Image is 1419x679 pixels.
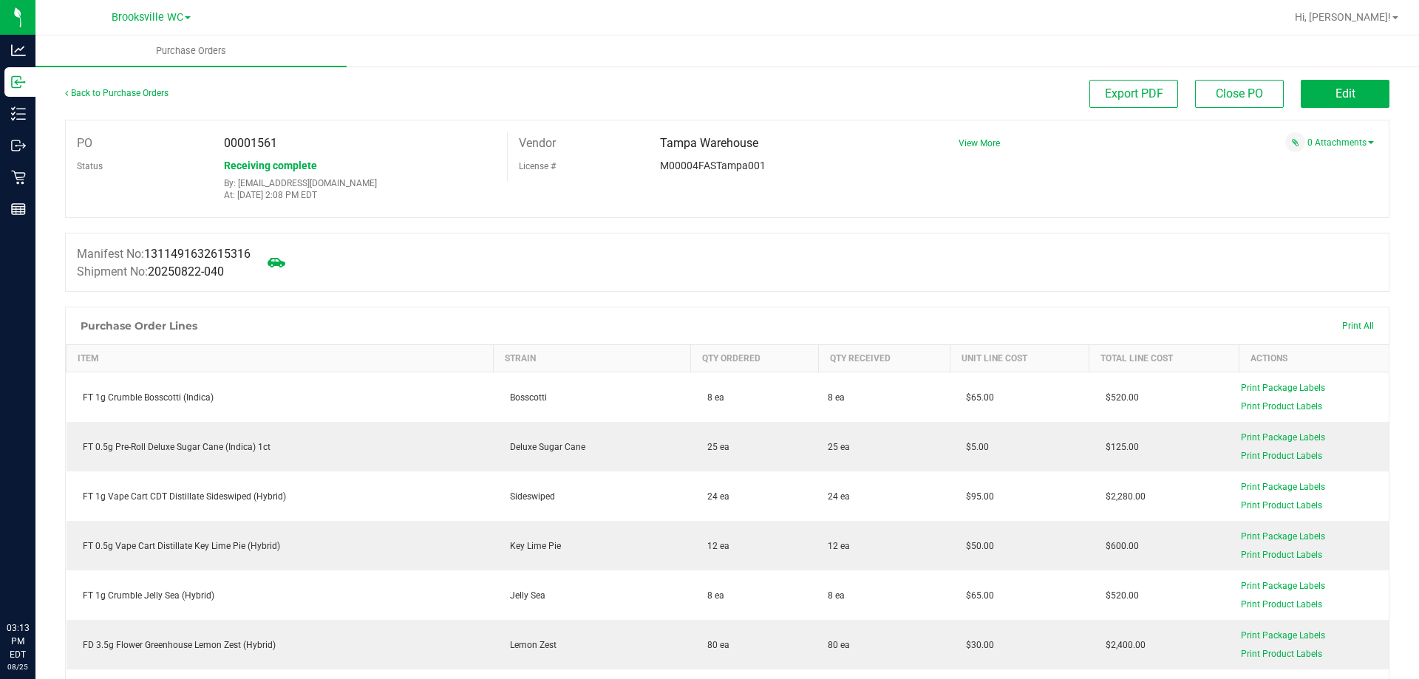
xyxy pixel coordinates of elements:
[11,138,26,153] inline-svg: Outbound
[11,75,26,89] inline-svg: Inbound
[503,541,561,551] span: Key Lime Pie
[959,442,989,452] span: $5.00
[494,345,691,372] th: Strain
[828,490,850,503] span: 24 ea
[959,491,994,502] span: $95.00
[77,132,92,154] label: PO
[75,440,485,454] div: FT 0.5g Pre-Roll Deluxe Sugar Cane (Indica) 1ct
[1098,640,1146,650] span: $2,400.00
[1241,581,1325,591] span: Print Package Labels
[7,661,29,672] p: 08/25
[1098,491,1146,502] span: $2,280.00
[262,248,291,277] span: Mark as not Arrived
[77,263,224,281] label: Shipment No:
[1239,345,1389,372] th: Actions
[1307,137,1374,148] a: 0 Attachments
[819,345,950,372] th: Qty Received
[77,245,251,263] label: Manifest No:
[503,392,547,403] span: Bosscotti
[148,265,224,279] span: 20250822-040
[224,136,277,150] span: 00001561
[1295,11,1391,23] span: Hi, [PERSON_NAME]!
[67,345,494,372] th: Item
[959,590,994,601] span: $65.00
[224,178,496,188] p: By: [EMAIL_ADDRESS][DOMAIN_NAME]
[700,491,729,502] span: 24 ea
[660,160,766,171] span: M00004FASTampa001
[503,442,585,452] span: Deluxe Sugar Cane
[144,247,251,261] span: 1311491632615316
[503,640,557,650] span: Lemon Zest
[15,561,59,605] iframe: Resource center
[11,43,26,58] inline-svg: Analytics
[519,132,556,154] label: Vendor
[1098,541,1139,551] span: $600.00
[1241,451,1322,461] span: Print Product Labels
[35,35,347,66] a: Purchase Orders
[1098,392,1139,403] span: $520.00
[1241,531,1325,542] span: Print Package Labels
[1105,86,1163,100] span: Export PDF
[959,640,994,650] span: $30.00
[224,190,496,200] p: At: [DATE] 2:08 PM EDT
[1241,401,1322,412] span: Print Product Labels
[11,202,26,216] inline-svg: Reports
[7,621,29,661] p: 03:13 PM EDT
[75,391,485,404] div: FT 1g Crumble Bosscotti (Indica)
[75,490,485,503] div: FT 1g Vape Cart CDT Distillate Sideswiped (Hybrid)
[81,320,197,332] h1: Purchase Order Lines
[1285,132,1305,152] span: Attach a document
[1241,500,1322,511] span: Print Product Labels
[1089,345,1239,372] th: Total Line Cost
[700,442,729,452] span: 25 ea
[1241,432,1325,443] span: Print Package Labels
[959,392,994,403] span: $65.00
[950,345,1089,372] th: Unit Line Cost
[1241,383,1325,393] span: Print Package Labels
[1195,80,1284,108] button: Close PO
[700,640,729,650] span: 80 ea
[136,44,246,58] span: Purchase Orders
[828,638,850,652] span: 80 ea
[11,106,26,121] inline-svg: Inventory
[112,11,183,24] span: Brooksville WC
[77,155,103,177] label: Status
[503,590,545,601] span: Jelly Sea
[691,345,819,372] th: Qty Ordered
[1098,590,1139,601] span: $520.00
[1241,649,1322,659] span: Print Product Labels
[1089,80,1178,108] button: Export PDF
[700,392,724,403] span: 8 ea
[1216,86,1263,100] span: Close PO
[828,391,845,404] span: 8 ea
[519,155,556,177] label: License #
[1241,482,1325,492] span: Print Package Labels
[1335,86,1355,100] span: Edit
[828,539,850,553] span: 12 ea
[828,440,850,454] span: 25 ea
[65,88,169,98] a: Back to Purchase Orders
[959,138,1000,149] a: View More
[1241,630,1325,641] span: Print Package Labels
[1241,599,1322,610] span: Print Product Labels
[700,541,729,551] span: 12 ea
[75,589,485,602] div: FT 1g Crumble Jelly Sea (Hybrid)
[1241,550,1322,560] span: Print Product Labels
[503,491,555,502] span: Sideswiped
[1342,321,1374,331] span: Print All
[700,590,724,601] span: 8 ea
[959,541,994,551] span: $50.00
[828,589,845,602] span: 8 ea
[224,160,317,171] span: Receiving complete
[11,170,26,185] inline-svg: Retail
[75,638,485,652] div: FD 3.5g Flower Greenhouse Lemon Zest (Hybrid)
[1098,442,1139,452] span: $125.00
[1301,80,1389,108] button: Edit
[75,539,485,553] div: FT 0.5g Vape Cart Distillate Key Lime Pie (Hybrid)
[660,136,758,150] span: Tampa Warehouse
